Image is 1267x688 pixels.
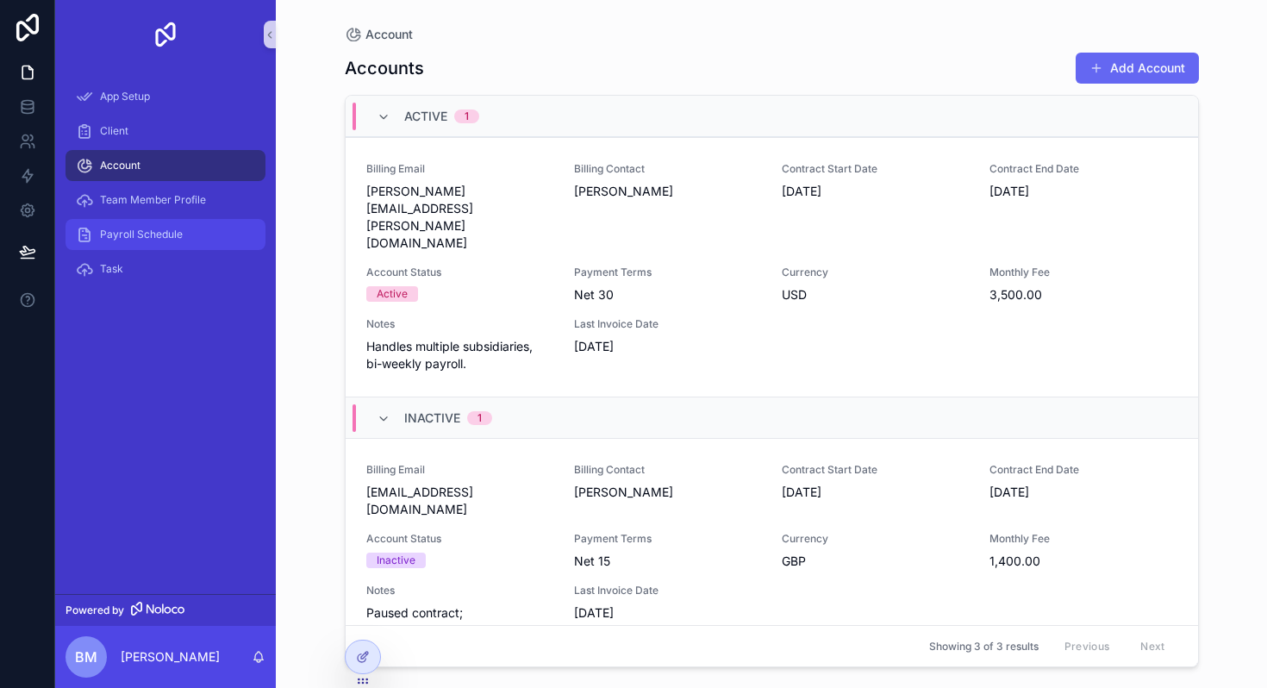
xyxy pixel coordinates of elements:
span: [PERSON_NAME] [574,484,761,501]
span: Billing Contact [574,463,761,477]
div: scrollable content [55,69,276,307]
div: 1 [465,109,469,123]
span: Bm [75,647,97,667]
div: 1 [477,411,482,425]
span: Currency [782,266,969,279]
span: Active [404,108,447,125]
span: Team Member Profile [100,193,206,207]
a: Payroll Schedule [66,219,265,250]
a: Account [66,150,265,181]
div: Active [377,286,408,302]
span: Notes [366,317,553,331]
span: Net 15 [574,553,761,570]
span: Showing 3 of 3 results [929,640,1039,654]
a: Billing Email[PERSON_NAME][EMAIL_ADDRESS][PERSON_NAME][DOMAIN_NAME]Billing Contact[PERSON_NAME]Co... [346,137,1198,397]
span: [DATE] [782,183,969,200]
span: App Setup [100,90,150,103]
span: Contract Start Date [782,162,969,176]
span: [DATE] [574,338,761,355]
span: Billing Contact [574,162,761,176]
span: [DATE] [782,484,969,501]
span: Account Status [366,532,553,546]
span: Last Invoice Date [574,317,761,331]
span: Last Invoice Date [574,584,761,597]
span: GBP [782,553,969,570]
a: App Setup [66,81,265,112]
span: Contract End Date [989,162,1176,176]
span: Payment Terms [574,266,761,279]
span: Net 30 [574,286,761,303]
span: Payment Terms [574,532,761,546]
div: Inactive [377,553,415,568]
span: Account Status [366,266,553,279]
span: Handles multiple subsidiaries, bi-weekly payroll. [366,338,553,372]
span: [EMAIL_ADDRESS][DOMAIN_NAME] [366,484,553,518]
span: Account [365,26,413,43]
a: Billing Email[EMAIL_ADDRESS][DOMAIN_NAME]Billing Contact[PERSON_NAME]Contract Start Date[DATE]Con... [346,438,1198,663]
span: Notes [366,584,553,597]
span: Contract End Date [989,463,1176,477]
span: Monthly Fee [989,266,1176,279]
a: Team Member Profile [66,185,265,216]
span: Billing Email [366,162,553,176]
span: Billing Email [366,463,553,477]
span: [PERSON_NAME][EMAIL_ADDRESS][PERSON_NAME][DOMAIN_NAME] [366,183,553,252]
span: USD [782,286,969,303]
span: Task [100,262,123,276]
span: 3,500.00 [989,286,1176,303]
span: Currency [782,532,969,546]
span: Client [100,124,128,138]
span: Powered by [66,604,124,617]
a: Powered by [55,594,276,626]
span: Paused contract; annual review pending. [366,604,553,639]
span: Payroll Schedule [100,228,183,241]
span: [PERSON_NAME] [574,183,761,200]
span: Monthly Fee [989,532,1176,546]
span: [DATE] [574,604,761,622]
a: Client [66,116,265,147]
span: [DATE] [989,484,1176,501]
h1: Accounts [345,56,424,80]
a: Task [66,253,265,285]
span: 1,400.00 [989,553,1176,570]
a: Account [345,26,413,43]
span: Account [100,159,140,172]
span: Inactive [404,410,460,427]
p: [PERSON_NAME] [121,648,220,666]
span: [DATE] [989,183,1176,200]
span: Contract Start Date [782,463,969,477]
button: Add Account [1076,53,1199,84]
img: App logo [152,21,179,48]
